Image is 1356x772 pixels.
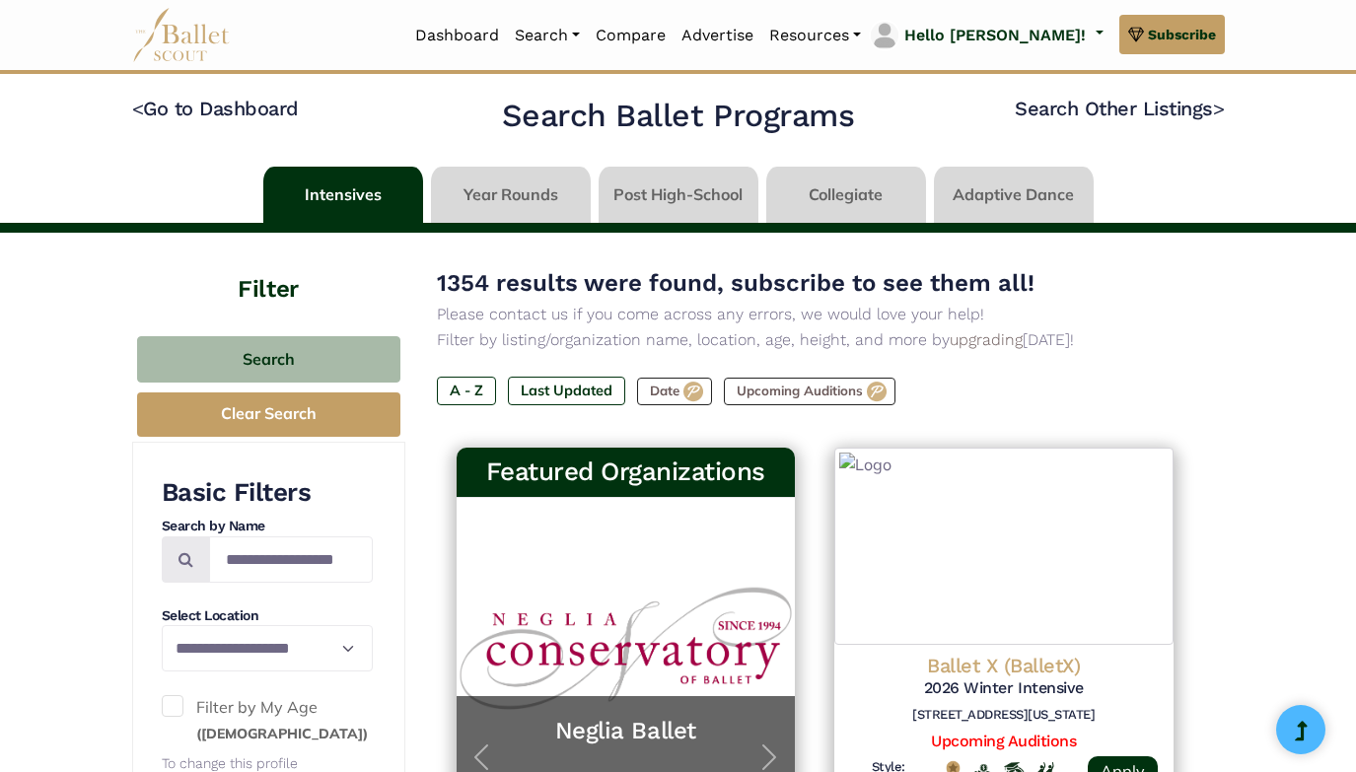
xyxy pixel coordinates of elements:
[137,336,400,383] button: Search
[427,167,595,223] li: Year Rounds
[132,233,405,307] h4: Filter
[761,15,869,56] a: Resources
[724,378,895,405] label: Upcoming Auditions
[132,96,144,120] code: <
[502,96,854,137] h2: Search Ballet Programs
[437,302,1193,327] p: Please contact us if you come across any errors, we would love your help!
[904,23,1086,48] p: Hello [PERSON_NAME]!
[407,15,507,56] a: Dashboard
[1128,24,1144,45] img: gem.svg
[1213,96,1225,120] code: >
[437,327,1193,353] p: Filter by listing/organization name, location, age, height, and more by [DATE]!
[637,378,712,405] label: Date
[472,456,780,489] h3: Featured Organizations
[1015,97,1224,120] a: Search Other Listings>
[850,678,1158,699] h5: 2026 Winter Intensive
[595,167,762,223] li: Post High-School
[507,15,588,56] a: Search
[588,15,674,56] a: Compare
[209,536,373,583] input: Search by names...
[162,476,373,510] h3: Basic Filters
[950,330,1023,349] a: upgrading
[1148,24,1216,45] span: Subscribe
[1119,15,1225,54] a: Subscribe
[437,377,496,404] label: A - Z
[762,167,930,223] li: Collegiate
[930,167,1098,223] li: Adaptive Dance
[476,716,776,746] a: Neglia Ballet
[674,15,761,56] a: Advertise
[162,606,373,626] h4: Select Location
[834,448,1174,645] img: Logo
[132,97,299,120] a: <Go to Dashboard
[437,269,1035,297] span: 1354 results were found, subscribe to see them all!
[850,707,1158,724] h6: [STREET_ADDRESS][US_STATE]
[931,732,1076,750] a: Upcoming Auditions
[196,725,368,742] small: ([DEMOGRAPHIC_DATA])
[871,22,898,49] img: profile picture
[162,695,373,745] label: Filter by My Age
[508,377,625,404] label: Last Updated
[850,653,1158,678] h4: Ballet X (BalletX)
[869,20,1103,51] a: profile picture Hello [PERSON_NAME]!
[162,517,373,536] h4: Search by Name
[137,392,400,437] button: Clear Search
[259,167,427,223] li: Intensives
